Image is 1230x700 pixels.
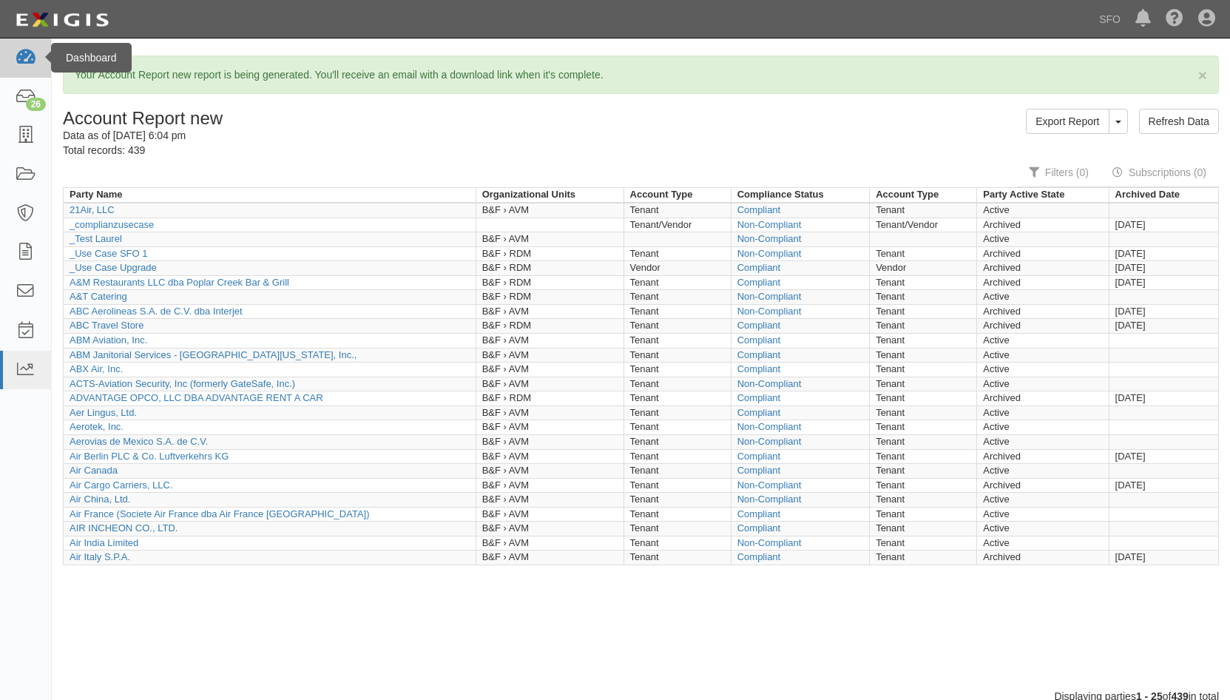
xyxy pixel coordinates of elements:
[977,522,1109,536] td: Active
[624,449,731,464] td: Tenant
[1166,10,1183,28] i: Help Center - Complianz
[624,261,731,276] td: Vendor
[70,537,138,548] a: Air India Limited
[1109,319,1218,334] td: [DATE]
[870,449,977,464] td: Tenant
[624,507,731,522] td: Tenant
[476,478,624,493] td: B&F › AVM
[737,522,781,534] a: Compliant
[70,363,123,374] a: ABX Air, Inc.
[1109,304,1218,319] td: [DATE]
[977,551,1109,565] td: Archived
[476,304,624,319] td: B&F › AVM
[624,420,731,435] td: Tenant
[870,304,977,319] td: Tenant
[75,67,1207,82] p: Your Account Report new report is being generated. You'll receive an email with a download link w...
[737,407,781,418] a: Compliant
[977,232,1109,247] td: Active
[977,478,1109,493] td: Archived
[624,405,731,420] td: Tenant
[977,363,1109,377] td: Active
[983,188,1064,202] div: Party Active State
[624,377,731,391] td: Tenant
[624,493,731,508] td: Tenant
[977,405,1109,420] td: Active
[1109,391,1218,406] td: [DATE]
[476,290,624,305] td: B&F › RDM
[482,188,575,202] div: Organizational Units
[737,188,824,202] div: Compliance Status
[737,421,802,432] a: Non-Compliant
[977,218,1109,232] td: Archived
[870,522,977,536] td: Tenant
[737,248,802,259] a: Non-Compliant
[476,275,624,290] td: B&F › RDM
[11,7,113,33] img: logo-5460c22ac91f19d4615b14bd174203de0afe785f0fc80cf4dbbc73dc1793850b.png
[870,246,977,261] td: Tenant
[737,378,802,389] a: Non-Compliant
[70,407,137,418] a: Aer Lingus, Ltd.
[977,246,1109,261] td: Archived
[1109,275,1218,290] td: [DATE]
[70,421,124,432] a: Aerotek, Inc.
[737,508,781,519] a: Compliant
[476,493,624,508] td: B&F › AVM
[1101,158,1217,187] a: Subscriptions (0)
[624,363,731,377] td: Tenant
[977,290,1109,305] td: Active
[1115,188,1180,202] div: Archived Date
[630,188,693,202] div: Account Type
[476,246,624,261] td: B&F › RDM
[1139,109,1219,134] a: Refresh Data
[737,494,802,505] a: Non-Compliant
[870,203,977,218] td: Tenant
[70,277,289,288] a: A&M Restaurants LLC dba Poplar Creek Bar & Grill
[70,392,323,403] a: ADVANTAGE OPCO, LLC DBA ADVANTAGE RENT A CAR
[1109,246,1218,261] td: [DATE]
[977,261,1109,276] td: Archived
[870,218,977,232] td: Tenant/Vendor
[737,233,802,244] a: Non-Compliant
[624,218,731,232] td: Tenant/Vendor
[737,334,781,346] a: Compliant
[476,391,624,406] td: B&F › RDM
[977,203,1109,218] td: Active
[977,334,1109,349] td: Active
[977,464,1109,479] td: Active
[476,551,624,565] td: B&F › AVM
[737,436,802,447] a: Non-Compliant
[977,377,1109,391] td: Active
[737,320,781,331] a: Compliant
[476,363,624,377] td: B&F › AVM
[70,451,229,462] a: Air Berlin PLC & Co. Luftverkehrs KG
[876,188,939,202] div: Account Type
[737,392,781,403] a: Compliant
[70,494,130,505] a: Air China, Ltd.
[476,449,624,464] td: B&F › AVM
[476,464,624,479] td: B&F › AVM
[1109,551,1218,565] td: [DATE]
[624,434,731,449] td: Tenant
[70,291,127,302] a: A&T Catering
[476,319,624,334] td: B&F › RDM
[70,508,370,519] a: Air France (Societe Air France dba Air France [GEOGRAPHIC_DATA])
[870,434,977,449] td: Tenant
[26,98,46,111] div: 26
[737,277,781,288] a: Compliant
[70,479,172,491] a: Air Cargo Carriers, LLC.
[870,363,977,377] td: Tenant
[70,188,123,202] div: Party Name
[70,378,295,389] a: ACTS-Aviation Security, Inc (formerly GateSafe, Inc.)
[476,434,624,449] td: B&F › AVM
[977,420,1109,435] td: Active
[624,551,731,565] td: Tenant
[624,275,731,290] td: Tenant
[977,319,1109,334] td: Archived
[737,479,802,491] a: Non-Compliant
[1198,67,1207,83] button: Close
[63,128,630,143] div: Data as of [DATE] 6:04 pm
[870,334,977,349] td: Tenant
[737,262,781,273] a: Compliant
[870,275,977,290] td: Tenant
[977,493,1109,508] td: Active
